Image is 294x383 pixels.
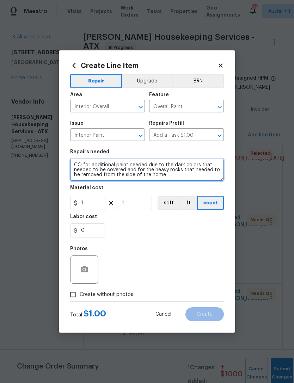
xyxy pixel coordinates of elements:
[136,102,146,112] button: Open
[172,74,224,88] button: BRN
[179,196,197,210] button: ft
[70,74,122,88] button: Repair
[185,307,224,321] button: Create
[149,92,169,97] h5: Feature
[70,214,97,219] h5: Labor cost
[70,149,109,154] h5: Repairs needed
[70,159,224,181] textarea: CO for additional paint needed due to the dark colors that needed to be covered and for the heavy...
[136,131,146,141] button: Open
[70,92,82,97] h5: Area
[70,246,88,251] h5: Photos
[70,185,103,190] h5: Material cost
[80,291,133,298] span: Create without photos
[144,307,183,321] button: Cancel
[70,62,218,69] h2: Create Line Item
[149,121,184,126] h5: Repairs Prefill
[215,102,225,112] button: Open
[197,196,224,210] button: count
[84,309,106,318] span: $ 1.00
[155,312,171,317] span: Cancel
[158,196,179,210] button: sqft
[215,131,225,141] button: Open
[70,310,106,319] div: Total
[197,312,213,317] span: Create
[122,74,172,88] button: Upgrade
[70,121,84,126] h5: Issue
